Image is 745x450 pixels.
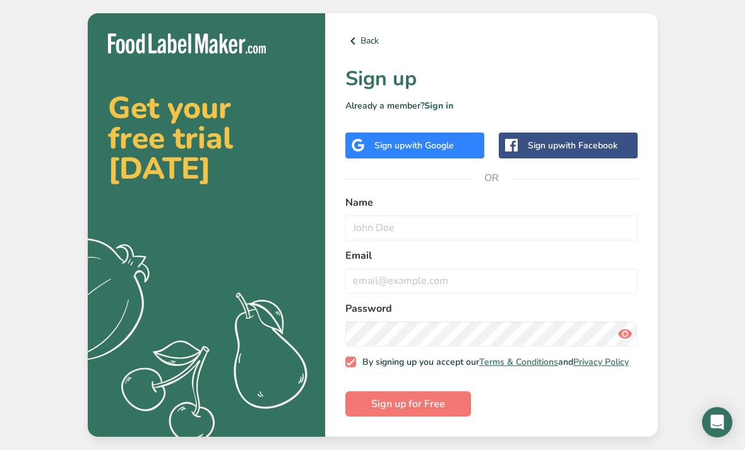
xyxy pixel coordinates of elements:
[371,396,445,412] span: Sign up for Free
[573,356,629,368] a: Privacy Policy
[702,407,732,437] div: Open Intercom Messenger
[108,33,266,54] img: Food Label Maker
[356,357,629,368] span: By signing up you accept our and
[345,391,471,417] button: Sign up for Free
[472,159,510,197] span: OR
[424,100,453,112] a: Sign in
[345,64,638,94] h1: Sign up
[558,139,617,151] span: with Facebook
[345,268,638,293] input: email@example.com
[345,215,638,240] input: John Doe
[345,301,638,316] label: Password
[374,139,454,152] div: Sign up
[479,356,558,368] a: Terms & Conditions
[345,33,638,49] a: Back
[108,93,305,184] h2: Get your free trial [DATE]
[345,248,638,263] label: Email
[345,195,638,210] label: Name
[345,99,638,112] p: Already a member?
[405,139,454,151] span: with Google
[528,139,617,152] div: Sign up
